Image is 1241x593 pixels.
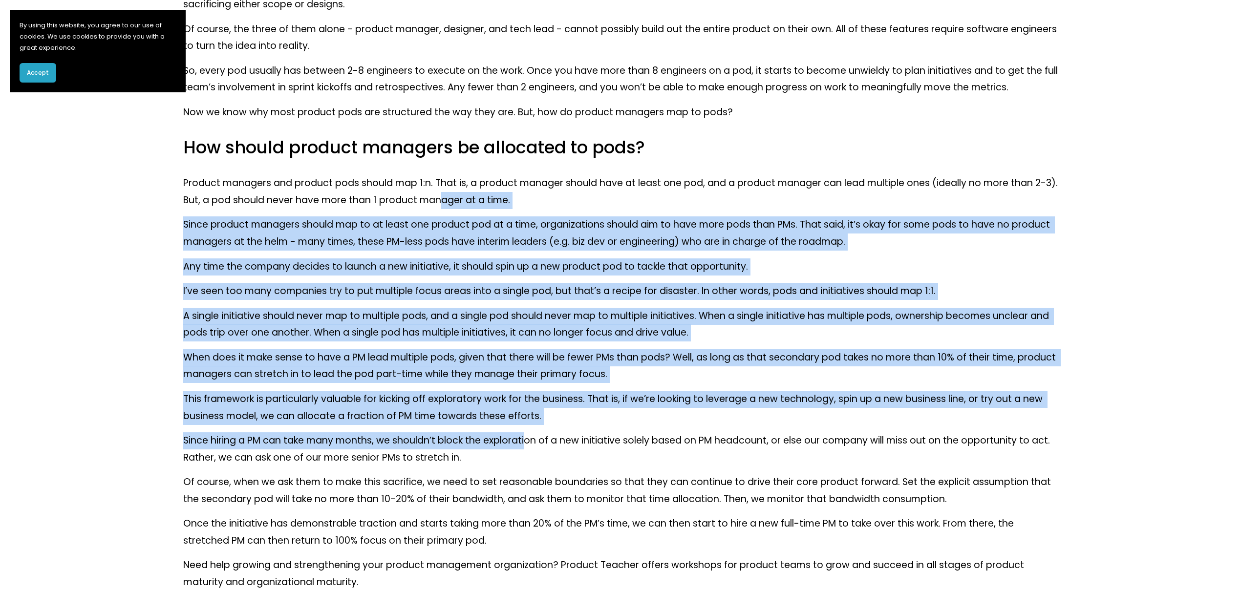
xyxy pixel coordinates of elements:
[183,432,1058,466] p: Since hiring a PM can take many months, we shouldn’t block the exploration of a new initiative so...
[183,515,1058,549] p: Once the initiative has demonstrable traction and starts taking more than 20% of the PM’s time, w...
[183,63,1058,96] p: So, every pod usually has between 2-8 engineers to execute on the work. Once you have more than 8...
[183,216,1058,250] p: Since product managers should map to at least one product pod at a time, organizations should aim...
[183,175,1058,209] p: Product managers and product pods should map 1:n. That is, a product manager should have at least...
[27,68,49,77] span: Accept
[183,349,1058,383] p: When does it make sense to have a PM lead multiple pods, given that there will be fewer PMs than ...
[183,258,1058,275] p: Any time the company decides to launch a new initiative, it should spin up a new product pod to t...
[183,104,1058,121] p: Now we know why most product pods are structured the way they are. But, how do product managers m...
[20,63,56,83] button: Accept
[183,283,1058,300] p: I’ve seen too many companies try to put multiple focus areas into a single pod, but that’s a reci...
[183,474,1058,508] p: Of course, when we ask them to make this sacrifice, we need to set reasonable boundaries so that ...
[10,10,186,92] section: Cookie banner
[183,308,1058,341] p: A single initiative should never map to multiple pods, and a single pod should never map to multi...
[183,136,1058,159] h3: How should product managers be allocated to pods?
[183,557,1058,591] p: Need help growing and strengthening your product management organization? Product Teacher offers ...
[183,21,1058,55] p: Of course, the three of them alone - product manager, designer, and tech lead - cannot possibly b...
[20,20,176,53] p: By using this website, you agree to our use of cookies. We use cookies to provide you with a grea...
[183,391,1058,424] p: This framework is particularly valuable for kicking off exploratory work for the business. That i...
